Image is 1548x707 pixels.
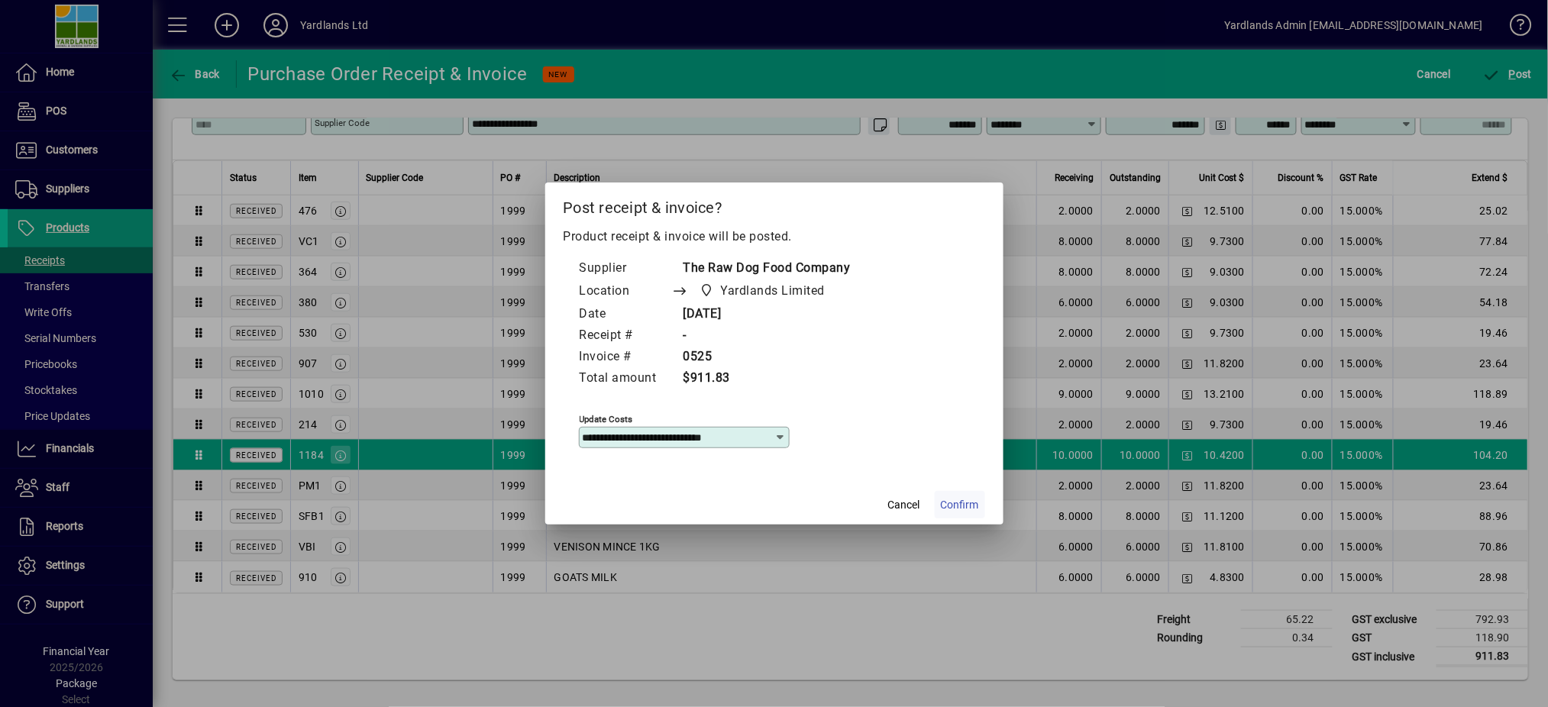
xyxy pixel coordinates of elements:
[579,347,672,368] td: Invoice #
[672,258,855,279] td: The Raw Dog Food Company
[672,304,855,325] td: [DATE]
[941,497,979,513] span: Confirm
[579,279,672,304] td: Location
[696,280,832,302] span: Yardlands Limited
[580,414,633,425] mat-label: Update costs
[564,228,985,246] p: Product receipt & invoice will be posted.
[888,497,920,513] span: Cancel
[579,368,672,389] td: Total amount
[579,258,672,279] td: Supplier
[721,282,826,300] span: Yardlands Limited
[880,491,929,518] button: Cancel
[672,347,855,368] td: 0525
[672,368,855,389] td: $911.83
[545,182,1003,227] h2: Post receipt & invoice?
[579,304,672,325] td: Date
[935,491,985,518] button: Confirm
[579,325,672,347] td: Receipt #
[672,325,855,347] td: -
